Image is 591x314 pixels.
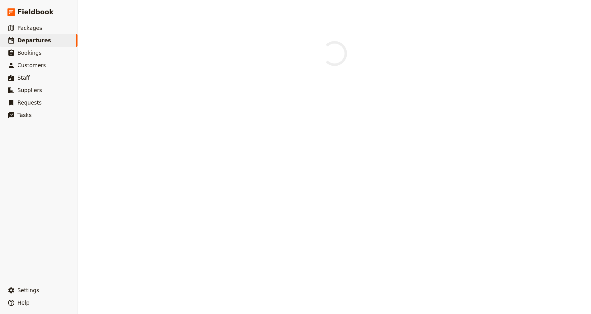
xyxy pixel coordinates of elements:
span: Fieldbook [17,7,54,17]
span: Packages [17,25,42,31]
span: Requests [17,100,42,106]
span: Customers [17,62,46,68]
span: Staff [17,75,30,81]
span: Suppliers [17,87,42,93]
span: Help [17,300,30,306]
span: Departures [17,37,51,44]
span: Tasks [17,112,32,118]
span: Bookings [17,50,41,56]
span: Settings [17,287,39,293]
